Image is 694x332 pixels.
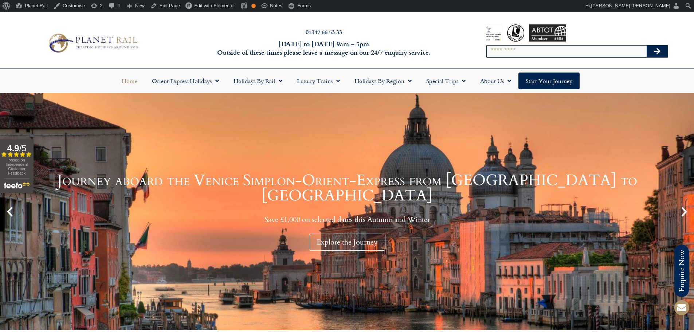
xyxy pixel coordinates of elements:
div: Previous slide [4,206,16,218]
a: About Us [473,73,518,89]
a: 01347 66 53 33 [306,28,342,36]
div: Explore the Journey [309,234,385,251]
h1: Journey aboard the Venice Simplon-Orient-Express from [GEOGRAPHIC_DATA] to [GEOGRAPHIC_DATA] [18,173,676,203]
div: Next slide [678,206,690,218]
div: OK [251,4,256,8]
span: Edit with Elementor [194,3,235,8]
a: Home [114,73,145,89]
button: Search [647,46,668,57]
img: Planet Rail Train Holidays Logo [45,31,140,55]
a: Start your Journey [518,73,580,89]
nav: Menu [4,73,690,89]
a: Holidays by Region [347,73,419,89]
a: Luxury Trains [290,73,347,89]
h6: [DATE] to [DATE] 9am – 5pm Outside of these times please leave a message on our 24/7 enquiry serv... [187,40,461,57]
span: [PERSON_NAME] [PERSON_NAME] [591,3,670,8]
a: Special Trips [419,73,473,89]
p: Save £1,000 on selected dates this Autumn and Winter [18,215,676,224]
a: Holidays by Rail [226,73,290,89]
a: Orient Express Holidays [145,73,226,89]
